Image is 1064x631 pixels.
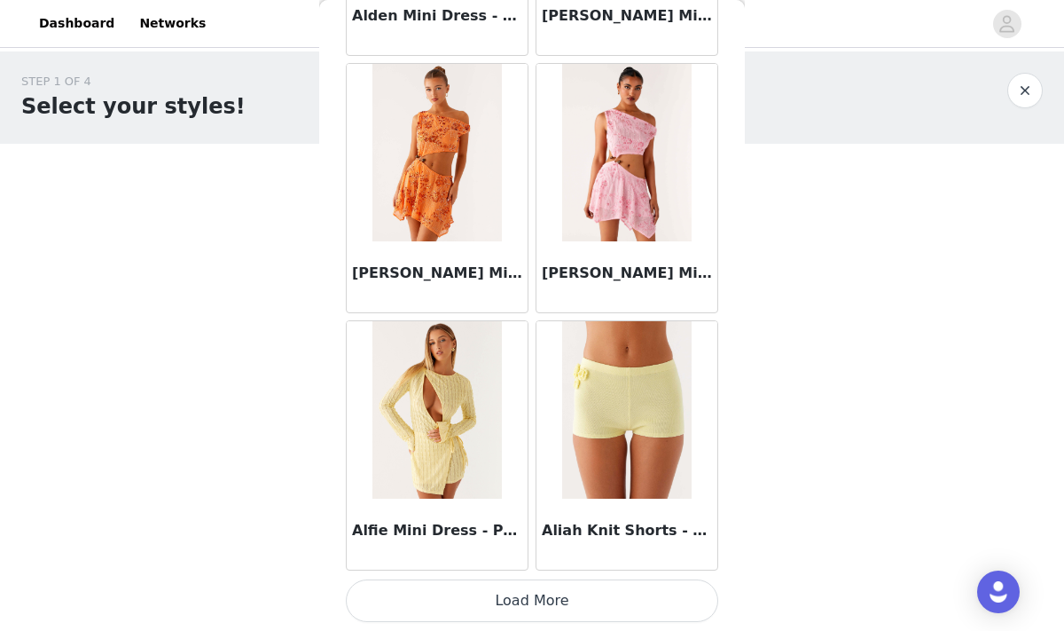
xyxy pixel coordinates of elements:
[129,4,216,43] a: Networks
[28,4,125,43] a: Dashboard
[372,321,501,499] img: Alfie Mini Dress - Pastel Yellow
[562,64,691,241] img: Aletta Sequin Mini Dress - Pink
[346,580,718,622] button: Load More
[542,263,712,284] h3: [PERSON_NAME] Mini Dress - Pink
[542,5,712,27] h3: [PERSON_NAME] Mini Dress - Mint
[977,571,1020,613] div: Open Intercom Messenger
[562,321,691,499] img: Aliah Knit Shorts - Yellow
[352,5,522,27] h3: Alden Mini Dress - Floral Print
[352,520,522,541] h3: Alfie Mini Dress - Pastel Yellow
[21,73,246,91] div: STEP 1 OF 4
[998,10,1015,38] div: avatar
[372,64,501,241] img: Aletta Sequin Mini Dress - Orange
[352,263,522,284] h3: [PERSON_NAME] Mini Dress - Orange
[542,520,712,541] h3: Aliah Knit Shorts - Yellow
[21,91,246,122] h1: Select your styles!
